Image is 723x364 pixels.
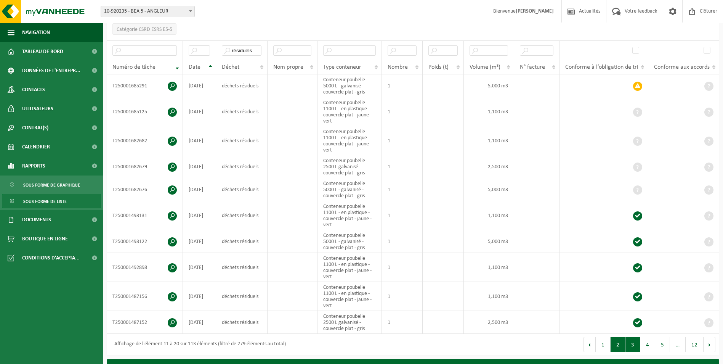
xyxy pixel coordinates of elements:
span: Déchet [222,64,239,70]
td: Conteneur poubelle 1100 L - en plastique - couvercle plat - jaune - vert [317,97,382,126]
span: Calendrier [22,137,50,156]
span: Rapports [22,156,45,176]
span: Contrat(s) [22,118,48,137]
div: Affichage de l'élément 11 à 20 sur 113 éléments (filtré de 279 éléments au total) [111,338,286,351]
button: 2 [611,337,625,352]
span: Conditions d'accepta... [22,248,80,267]
span: Boutique en ligne [22,229,68,248]
td: Conteneur poubelle 2500 L galvanisé - couvercle plat - gris [317,155,382,178]
span: Utilisateurs [22,99,53,118]
span: Type conteneur [323,64,361,70]
td: T250001682679 [107,155,183,178]
td: 1,100 m3 [464,282,515,311]
td: 5,000 m3 [464,74,515,97]
span: Sous forme de liste [23,194,67,209]
td: [DATE] [183,201,216,230]
button: 12 [686,337,704,352]
td: T250001493131 [107,201,183,230]
td: Conteneur poubelle 5000 L - galvanisé - couvercle plat - gris [317,178,382,201]
td: déchets résiduels [216,282,268,311]
span: Nom propre [273,64,303,70]
td: [DATE] [183,282,216,311]
span: Conforme aux accords [654,64,710,70]
span: N° facture [520,64,545,70]
td: T250001685125 [107,97,183,126]
td: 1 [382,311,423,334]
td: déchets résiduels [216,201,268,230]
span: Numéro de tâche [112,64,156,70]
strong: [PERSON_NAME] [516,8,554,14]
td: 1 [382,201,423,230]
td: déchets résiduels [216,126,268,155]
td: [DATE] [183,178,216,201]
td: 1,100 m3 [464,253,515,282]
td: déchets résiduels [216,311,268,334]
td: déchets résiduels [216,253,268,282]
span: Volume (m³) [470,64,500,70]
td: Conteneur poubelle 1100 L - en plastique - couvercle plat - jaune - vert [317,282,382,311]
button: 3 [625,337,640,352]
td: T250001492898 [107,253,183,282]
a: Sous forme de liste [2,194,101,208]
td: [DATE] [183,253,216,282]
td: [DATE] [183,126,216,155]
td: 1 [382,155,423,178]
td: déchets résiduels [216,155,268,178]
td: 1 [382,253,423,282]
td: 1 [382,74,423,97]
button: Next [704,337,715,352]
td: déchets résiduels [216,230,268,253]
span: 10-920235 - BEA 5 - ANGLEUR [101,6,194,17]
span: Catégorie CSRD ESRS E5-5 [117,27,172,32]
td: 5,000 m3 [464,178,515,201]
td: Conteneur poubelle 5000 L - galvanisé - couvercle plat - gris [317,230,382,253]
td: 1 [382,178,423,201]
td: T250001487156 [107,282,183,311]
button: 4 [640,337,655,352]
td: 1,100 m3 [464,126,515,155]
td: 5,000 m3 [464,230,515,253]
td: 1 [382,126,423,155]
td: Conteneur poubelle 5000 L - galvanisé - couvercle plat - gris [317,74,382,97]
td: 1 [382,282,423,311]
td: T250001682682 [107,126,183,155]
td: T250001685291 [107,74,183,97]
td: déchets résiduels [216,178,268,201]
td: 2,500 m3 [464,155,515,178]
span: Conforme à l’obligation de tri [565,64,638,70]
td: [DATE] [183,97,216,126]
span: Documents [22,210,51,229]
td: T250001487152 [107,311,183,334]
span: Tableau de bord [22,42,63,61]
td: 1,100 m3 [464,201,515,230]
td: 2,500 m3 [464,311,515,334]
button: 1 [596,337,611,352]
span: Nombre [388,64,408,70]
td: Conteneur poubelle 1100 L - en plastique - couvercle plat - jaune - vert [317,201,382,230]
td: 1 [382,230,423,253]
td: 1,100 m3 [464,97,515,126]
span: … [670,337,686,352]
span: Sous forme de graphique [23,178,80,192]
td: déchets résiduels [216,74,268,97]
span: Contacts [22,80,45,99]
td: [DATE] [183,74,216,97]
td: Conteneur poubelle 2500 L galvanisé - couvercle plat - gris [317,311,382,334]
span: Date [189,64,200,70]
button: 5 [655,337,670,352]
button: Catégorie CSRD ESRS E5-5Catégorie CSRD ESRS E5-5: Activate to sort [112,23,176,35]
td: déchets résiduels [216,97,268,126]
span: Données de l'entrepr... [22,61,80,80]
span: Navigation [22,23,50,42]
td: T250001682676 [107,178,183,201]
td: [DATE] [183,230,216,253]
td: [DATE] [183,155,216,178]
td: Conteneur poubelle 1100 L - en plastique - couvercle plat - jaune - vert [317,126,382,155]
span: Poids (t) [428,64,449,70]
a: Sous forme de graphique [2,177,101,192]
td: [DATE] [183,311,216,334]
td: 1 [382,97,423,126]
td: T250001493122 [107,230,183,253]
td: Conteneur poubelle 1100 L - en plastique - couvercle plat - jaune - vert [317,253,382,282]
